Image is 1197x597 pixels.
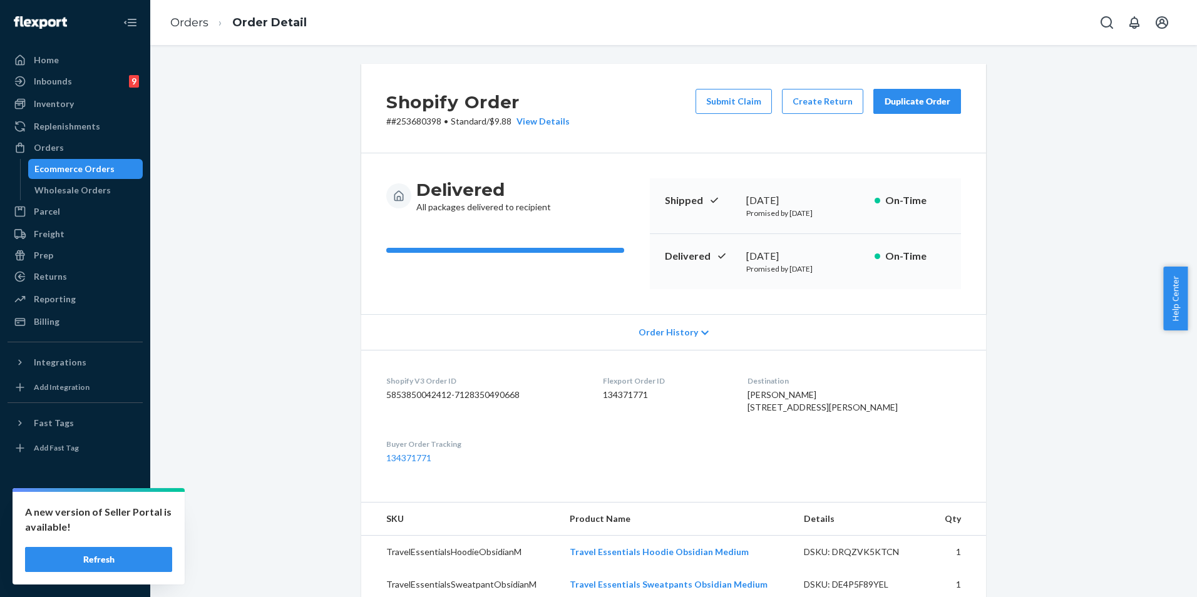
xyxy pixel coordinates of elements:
p: A new version of Seller Portal is available! [25,504,172,534]
button: Duplicate Order [873,89,961,114]
dt: Buyer Order Tracking [386,439,583,449]
a: Add Fast Tag [8,438,143,458]
div: DSKU: DE4P5F89YEL [804,578,922,591]
a: Order Detail [232,16,307,29]
h2: Shopify Order [386,89,570,115]
a: Returns [8,267,143,287]
span: • [444,116,448,126]
button: Give Feedback [8,562,143,582]
button: Talk to Support [8,519,143,539]
a: Prep [8,245,143,265]
a: Orders [170,16,208,29]
button: View Details [511,115,570,128]
td: 1 [931,536,986,569]
th: SKU [361,503,560,536]
button: Open notifications [1122,10,1147,35]
div: [DATE] [746,193,865,208]
a: Reporting [8,289,143,309]
a: Orders [8,138,143,158]
th: Product Name [560,503,793,536]
dt: Flexport Order ID [603,375,728,386]
iframe: Opens a widget where you can chat to one of our agents [1117,559,1184,591]
a: Inbounds9 [8,71,143,91]
button: Refresh [25,547,172,572]
div: Fast Tags [34,417,74,429]
a: Replenishments [8,116,143,136]
div: Ecommerce Orders [34,163,115,175]
div: Inbounds [34,75,72,88]
div: Returns [34,270,67,283]
a: Billing [8,312,143,332]
p: # #253680398 / $9.88 [386,115,570,128]
dt: Destination [747,375,961,386]
div: All packages delivered to recipient [416,178,551,213]
span: [PERSON_NAME] [STREET_ADDRESS][PERSON_NAME] [747,389,898,412]
dt: Shopify V3 Order ID [386,375,583,386]
button: Fast Tags [8,413,143,433]
a: Home [8,50,143,70]
p: Delivered [665,249,736,263]
div: Parcel [34,205,60,218]
a: Inventory [8,94,143,114]
p: Shipped [665,193,736,208]
div: Prep [34,249,53,262]
span: Order History [639,326,698,339]
button: Integrations [8,352,143,372]
a: Settings [8,498,143,518]
a: Freight [8,224,143,244]
th: Details [794,503,932,536]
a: Parcel [8,202,143,222]
div: Freight [34,228,64,240]
div: Orders [34,141,64,154]
a: Wholesale Orders [28,180,143,200]
div: DSKU: DRQZVK5KTCN [804,546,922,558]
button: Close Navigation [118,10,143,35]
a: Help Center [8,541,143,561]
div: Billing [34,315,59,328]
a: Travel Essentials Sweatpants Obsidian Medium [570,579,768,589]
p: On-Time [885,193,946,208]
div: Replenishments [34,120,100,133]
img: Flexport logo [14,16,67,29]
button: Open Search Box [1094,10,1119,35]
div: Integrations [34,356,86,369]
h3: Delivered [416,178,551,201]
div: Add Integration [34,382,90,392]
td: TravelEssentialsHoodieObsidianM [361,536,560,569]
div: Reporting [34,293,76,305]
div: Inventory [34,98,74,110]
button: Help Center [1163,267,1188,330]
p: Promised by [DATE] [746,263,865,274]
p: Promised by [DATE] [746,208,865,218]
div: Duplicate Order [884,95,950,108]
div: [DATE] [746,249,865,263]
button: Create Return [782,89,863,114]
div: Add Fast Tag [34,442,79,453]
a: Travel Essentials Hoodie Obsidian Medium [570,546,749,557]
p: On-Time [885,249,946,263]
dd: 134371771 [603,389,728,401]
a: 134371771 [386,452,431,463]
button: Open account menu [1149,10,1174,35]
dd: 5853850042412-7128350490668 [386,389,583,401]
span: Standard [451,116,486,126]
button: Submit Claim [696,89,772,114]
div: Wholesale Orders [34,184,111,196]
ol: breadcrumbs [160,4,317,41]
div: 9 [129,75,139,88]
a: Ecommerce Orders [28,159,143,179]
th: Qty [931,503,986,536]
div: Home [34,54,59,66]
a: Add Integration [8,377,143,397]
